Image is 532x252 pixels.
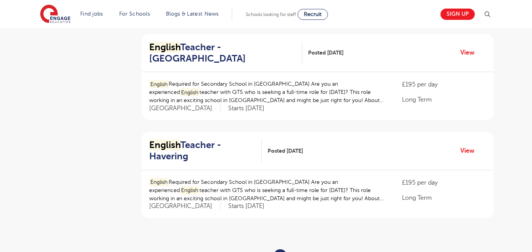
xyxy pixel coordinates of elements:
[149,139,255,162] h2: Teacher - Havering
[402,178,486,187] p: £195 per day
[149,80,386,104] p: Required for Secondary School in [GEOGRAPHIC_DATA] Are you an experienced teacher with QTS who is...
[308,49,344,57] span: Posted [DATE]
[149,139,180,150] mark: English
[149,104,220,113] span: [GEOGRAPHIC_DATA]
[149,42,302,64] a: EnglishTeacher - [GEOGRAPHIC_DATA]
[460,48,480,58] a: View
[180,88,199,97] mark: English
[228,104,264,113] p: Starts [DATE]
[298,9,328,20] a: Recruit
[119,11,150,17] a: For Schools
[149,178,169,186] mark: English
[246,12,296,17] span: Schools looking for staff
[402,95,486,104] p: Long Term
[166,11,219,17] a: Blogs & Latest News
[149,202,220,210] span: [GEOGRAPHIC_DATA]
[149,42,296,64] h2: Teacher - [GEOGRAPHIC_DATA]
[304,11,322,17] span: Recruit
[268,147,303,155] span: Posted [DATE]
[440,9,475,20] a: Sign up
[180,186,199,194] mark: English
[149,42,180,53] mark: English
[460,146,480,156] a: View
[149,80,169,88] mark: English
[80,11,103,17] a: Find jobs
[228,202,264,210] p: Starts [DATE]
[149,178,386,203] p: Required for Secondary School in [GEOGRAPHIC_DATA] Are you an experienced teacher with QTS who is...
[402,193,486,203] p: Long Term
[402,80,486,89] p: £195 per day
[149,139,262,162] a: EnglishTeacher - Havering
[40,5,70,24] img: Engage Education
